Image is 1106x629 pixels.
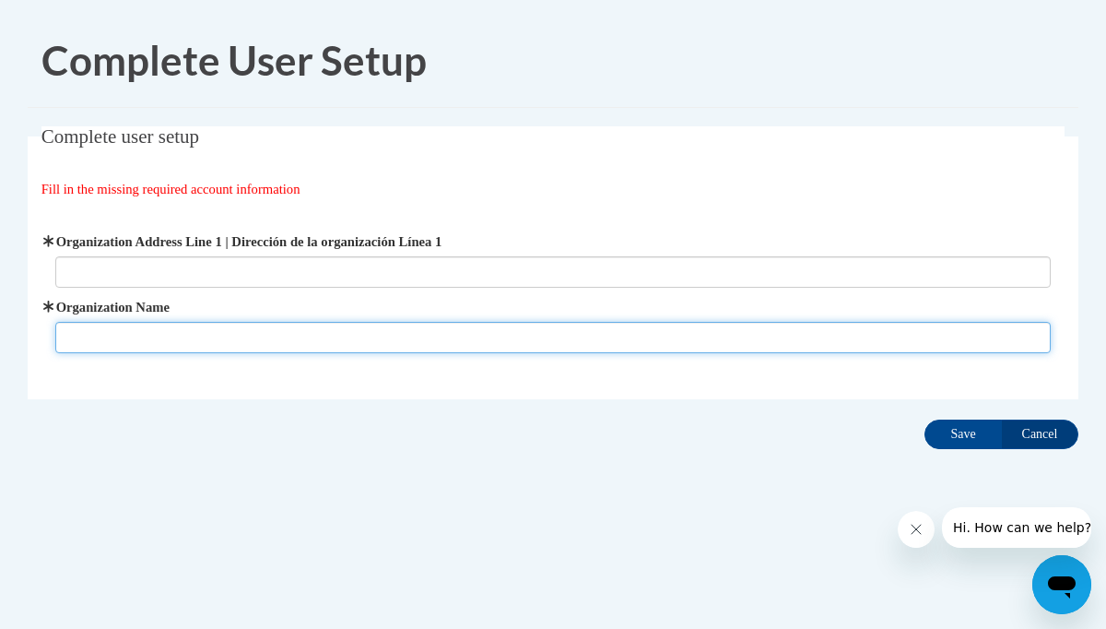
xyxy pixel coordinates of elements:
span: Fill in the missing required account information [41,182,300,196]
label: Organization Address Line 1 | Dirección de la organización Línea 1 [55,231,1052,252]
iframe: Close message [898,511,935,548]
input: Metadata input [55,256,1052,288]
iframe: Message from company [942,507,1091,548]
label: Organization Name [55,297,1052,317]
input: Save [924,420,1002,449]
span: Complete user setup [41,125,199,148]
input: Cancel [1001,420,1078,449]
span: Complete User Setup [41,36,427,84]
iframe: Button to launch messaging window [1032,555,1091,614]
input: Metadata input [55,322,1052,353]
